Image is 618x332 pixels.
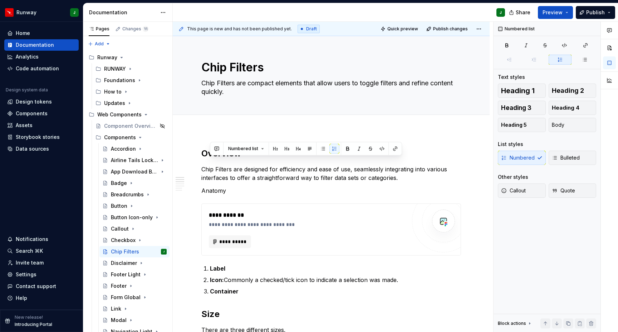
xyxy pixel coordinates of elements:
[97,54,117,61] div: Runway
[4,63,79,74] a: Code automation
[576,6,615,19] button: Publish
[5,8,14,17] img: 6b187050-a3ed-48aa-8485-808e17fcee26.png
[111,271,141,278] div: Footer Light
[104,88,122,95] div: How to
[543,9,563,16] span: Preview
[89,9,157,16] div: Documentation
[538,6,573,19] button: Preview
[498,173,528,181] div: Other styles
[498,84,546,98] button: Heading 1
[552,121,564,129] span: Body
[501,121,527,129] span: Heading 5
[93,86,170,97] div: How to
[549,151,597,165] button: Bulleted
[498,183,546,198] button: Callout
[104,122,157,130] div: Component Overview
[4,27,79,39] a: Home
[95,41,104,47] span: Add
[99,189,170,200] a: Breadcrumbs
[111,282,127,290] div: Footer
[16,9,36,16] div: Runway
[99,212,170,223] a: Button Icon-only
[210,288,239,295] strong: Container
[99,200,170,212] a: Button
[549,101,597,115] button: Heading 4
[306,26,317,32] span: Draft
[549,118,597,132] button: Body
[99,257,170,269] a: Disclaimer
[111,317,127,324] div: Modal
[99,143,170,155] a: Accordion
[111,214,153,221] div: Button Icon-only
[549,183,597,198] button: Quote
[111,168,158,175] div: App Download Button
[1,5,82,20] button: RunwayJ
[16,122,33,129] div: Assets
[15,315,43,320] p: New release!
[498,118,546,132] button: Heading 5
[16,295,27,302] div: Help
[163,248,165,255] div: J
[4,269,79,280] a: Settings
[104,134,136,141] div: Components
[16,98,52,105] div: Design tokens
[4,108,79,119] a: Components
[201,186,461,195] p: Anatomy
[201,165,461,182] p: Chip Filters are designed for efficiency and ease of use, seamlessly integrating into various int...
[498,74,525,81] div: Text styles
[16,283,56,290] div: Contact support
[93,132,170,143] div: Components
[111,157,158,164] div: Airline Tails Lockup
[111,191,144,198] div: Breadcrumbs
[433,26,468,32] span: Publish changes
[4,233,79,245] button: Notifications
[16,236,48,243] div: Notifications
[16,30,30,37] div: Home
[4,51,79,62] a: Analytics
[4,281,79,292] button: Contact support
[210,276,461,284] p: Commonly a checked/tick icon to indicate a selection was made.
[500,10,502,15] div: J
[16,134,60,141] div: Storybook stories
[4,245,79,257] button: Search ⌘K
[16,110,48,117] div: Components
[111,260,137,267] div: Disclaimer
[201,148,461,159] h2: Overview
[86,39,113,49] button: Add
[228,146,258,152] span: Numbered list
[4,131,79,143] a: Storybook stories
[93,120,170,132] a: Component Overview
[552,187,575,194] span: Quote
[97,111,142,118] div: Web Components
[111,248,139,255] div: Chip Filters
[549,84,597,98] button: Heading 2
[99,166,170,177] a: App Download Button
[201,308,461,320] h2: Size
[501,104,531,111] span: Heading 3
[111,145,136,152] div: Accordion
[111,237,136,244] div: Checkbox
[200,59,460,76] textarea: Chip Filters
[498,101,546,115] button: Heading 3
[16,65,59,72] div: Code automation
[99,223,170,235] a: Callout
[73,10,75,15] div: J
[104,77,135,84] div: Foundations
[16,271,36,278] div: Settings
[111,305,121,312] div: Link
[498,318,533,328] div: Block actions
[89,26,109,32] div: Pages
[16,41,54,49] div: Documentation
[501,87,535,94] span: Heading 1
[93,75,170,86] div: Foundations
[4,257,79,268] a: Invite team
[99,269,170,280] a: Footer Light
[4,120,79,131] a: Assets
[516,9,530,16] span: Share
[99,235,170,246] a: Checkbox
[86,109,170,120] div: Web Components
[505,6,535,19] button: Share
[99,315,170,326] a: Modal
[15,322,52,327] p: Introducing Portal
[99,177,170,189] a: Badge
